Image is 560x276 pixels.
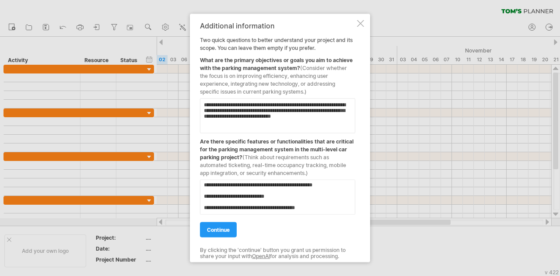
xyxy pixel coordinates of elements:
[200,247,355,259] div: By clicking the 'continue' button you grant us permission to share your input with for analysis a...
[200,133,355,177] div: Are there specific features or functionalities that are critical for the parking management syste...
[207,226,230,233] span: continue
[200,154,346,176] span: (Think about requirements such as automated ticketing, real-time occupancy tracking, mobile app i...
[200,222,237,237] a: continue
[252,253,270,259] a: OpenAI
[200,21,355,29] div: Additional information
[200,52,355,95] div: What are the primary objectives or goals you aim to achieve with the parking management system?
[200,21,355,255] div: Two quick questions to better understand your project and its scope. You can leave them empty if ...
